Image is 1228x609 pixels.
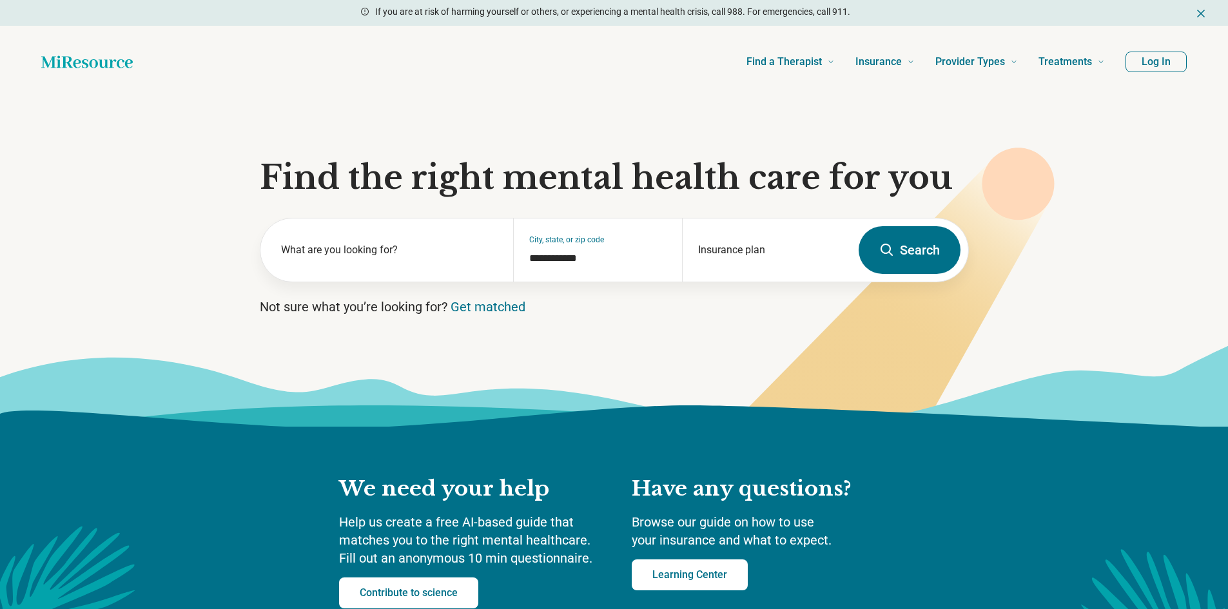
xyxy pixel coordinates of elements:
[855,36,915,88] a: Insurance
[935,36,1018,88] a: Provider Types
[859,226,960,274] button: Search
[1038,53,1092,71] span: Treatments
[746,53,822,71] span: Find a Therapist
[1126,52,1187,72] button: Log In
[935,53,1005,71] span: Provider Types
[1194,5,1207,21] button: Dismiss
[260,298,969,316] p: Not sure what you’re looking for?
[281,242,498,258] label: What are you looking for?
[632,513,890,549] p: Browse our guide on how to use your insurance and what to expect.
[632,476,890,503] h2: Have any questions?
[41,49,133,75] a: Home page
[746,36,835,88] a: Find a Therapist
[855,53,902,71] span: Insurance
[339,577,478,608] a: Contribute to science
[339,513,606,567] p: Help us create a free AI-based guide that matches you to the right mental healthcare. Fill out an...
[632,559,748,590] a: Learning Center
[260,159,969,197] h1: Find the right mental health care for you
[339,476,606,503] h2: We need your help
[451,299,525,314] a: Get matched
[1038,36,1105,88] a: Treatments
[375,5,850,19] p: If you are at risk of harming yourself or others, or experiencing a mental health crisis, call 98...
